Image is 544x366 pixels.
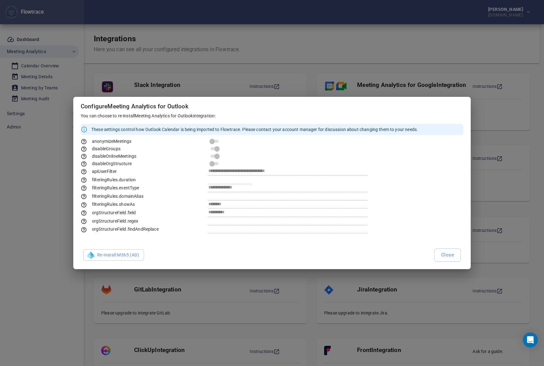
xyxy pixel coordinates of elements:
span: orgStructureField.findAndReplace [81,227,159,232]
span: filteringRules.duration [81,177,136,182]
span: Disable group resolution at the API fetch stage [81,146,120,151]
div: Open Intercom Messenger [523,332,538,347]
span: filteringRules.eventType [81,185,139,190]
span: Disable org structure resolution at the API fetch stage (privacy filter) [81,161,132,166]
div: These settings control how Outlook Calendar is being imported to Flowtrace. Please contact your a... [91,124,418,135]
span: orgStructureField.regex [81,219,138,224]
span: Filter users by group name or object ID (user data filter) - Example: "flowtrace-pilot-users@comp... [81,169,117,174]
img: Logo [87,251,95,259]
span: Re-install M365 (AD) [88,251,139,259]
span: Close [441,251,454,259]
p: You can choose to re-install Meeting Analytics for Outlook integration: [81,113,463,119]
span: Disable Outlook online meeting at the API fetch stage - Requires a client side policy update via ... [81,154,136,159]
span: Anonymize all meeting subjects at the API fetch stage (privacy filter) [81,139,132,144]
h5: Configure Meeting Analytics for Outlook [81,103,463,110]
span: Show as filtering at the API fetch stage (data filter) [81,202,135,207]
span: orgStructureField.field [81,210,136,215]
button: Close [434,248,461,261]
span: filteringRules.domainAlias [81,194,143,199]
button: LogoRe-install M365 (AD) [83,249,144,261]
